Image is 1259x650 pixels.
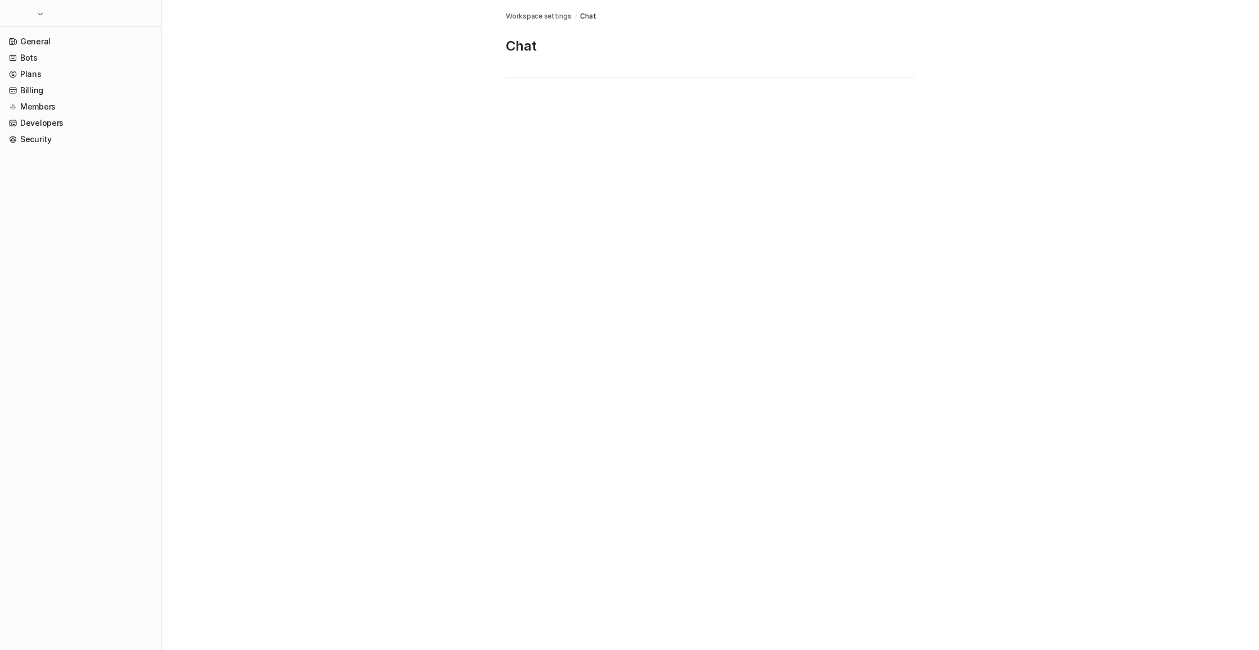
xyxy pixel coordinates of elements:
a: Members [4,99,157,115]
a: Plans [4,66,157,82]
a: General [4,34,157,49]
a: Security [4,131,157,147]
a: Bots [4,50,157,66]
a: Billing [4,83,157,98]
span: / [575,11,577,21]
p: Chat [506,37,915,55]
a: Chat [580,11,596,21]
a: Workspace settings [506,11,572,21]
a: Developers [4,115,157,131]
